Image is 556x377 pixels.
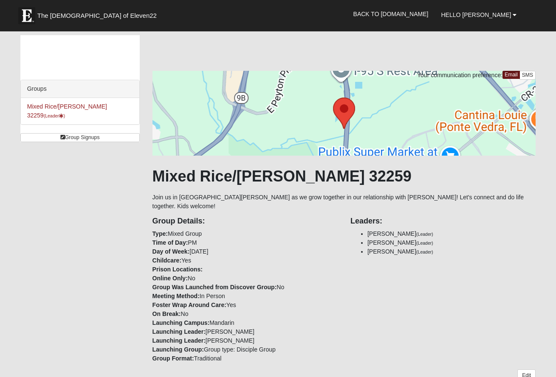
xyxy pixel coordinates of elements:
strong: Launching Leader: [152,328,206,335]
span: Your communication preference: [417,72,502,78]
strong: Launching Group: [152,346,204,353]
h4: Group Details: [152,217,338,226]
strong: Online Only: [152,275,188,282]
li: [PERSON_NAME] [367,229,536,238]
strong: Meeting Method: [152,293,200,299]
strong: Time of Day: [152,239,188,246]
strong: Prison Locations: [152,266,203,273]
small: (Leader) [416,232,433,237]
strong: Foster Wrap Around Care: [152,302,226,308]
a: The [DEMOGRAPHIC_DATA] of Eleven22 [14,3,184,24]
a: Back to [DOMAIN_NAME] [347,3,435,25]
strong: Type: [152,230,168,237]
span: Hello [PERSON_NAME] [441,11,511,18]
li: [PERSON_NAME] [367,238,536,247]
small: (Leader) [416,249,433,254]
img: Eleven22 logo [18,7,35,24]
strong: Group Format: [152,355,194,362]
a: Mixed Rice/[PERSON_NAME] 32259(Leader) [27,103,107,119]
strong: On Break: [152,310,181,317]
h1: Mixed Rice/[PERSON_NAME] 32259 [152,167,536,185]
small: (Leader ) [44,113,65,118]
a: Group Signups [20,133,140,142]
h4: Leaders: [350,217,536,226]
strong: Launching Campus: [152,319,210,326]
a: SMS [519,71,536,80]
a: Hello [PERSON_NAME] [435,4,523,25]
strong: Day of Week: [152,248,190,255]
small: (Leader) [416,240,433,246]
strong: Launching Leader: [152,337,206,344]
div: Mixed Group PM [DATE] Yes No No In Person Yes No Mandarin [PERSON_NAME] [PERSON_NAME] Group type:... [146,211,344,363]
li: [PERSON_NAME] [367,247,536,256]
span: The [DEMOGRAPHIC_DATA] of Eleven22 [37,11,157,20]
div: Groups [21,80,139,98]
strong: Childcare: [152,257,181,264]
a: Email [502,71,520,79]
strong: Group Was Launched from Discover Group: [152,284,277,290]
